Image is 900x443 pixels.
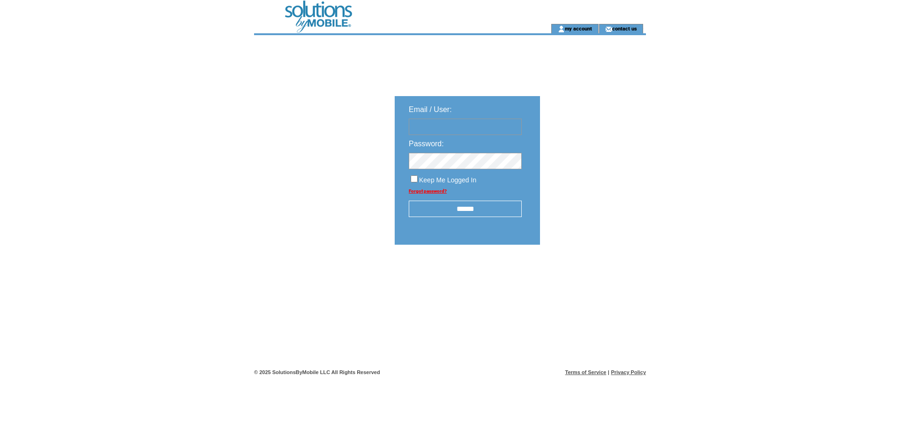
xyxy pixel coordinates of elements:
[567,268,614,280] img: transparent.png
[608,369,609,375] span: |
[409,188,447,194] a: Forgot password?
[611,369,646,375] a: Privacy Policy
[565,369,607,375] a: Terms of Service
[565,25,592,31] a: my account
[558,25,565,33] img: account_icon.gif
[254,369,380,375] span: © 2025 SolutionsByMobile LLC All Rights Reserved
[612,25,637,31] a: contact us
[409,105,452,113] span: Email / User:
[419,176,476,184] span: Keep Me Logged In
[409,140,444,148] span: Password:
[605,25,612,33] img: contact_us_icon.gif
